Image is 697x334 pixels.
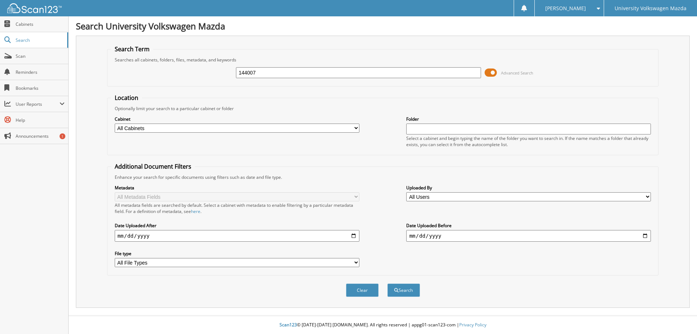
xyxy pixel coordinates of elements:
img: scan123-logo-white.svg [7,3,62,13]
div: 1 [60,133,65,139]
span: Reminders [16,69,65,75]
span: Search [16,37,64,43]
span: Cabinets [16,21,65,27]
span: Scan [16,53,65,59]
span: [PERSON_NAME] [545,6,586,11]
span: User Reports [16,101,60,107]
span: University Volkswagen Mazda [615,6,686,11]
span: Bookmarks [16,85,65,91]
iframe: Chat Widget [661,299,697,334]
span: Help [16,117,65,123]
span: Announcements [16,133,65,139]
